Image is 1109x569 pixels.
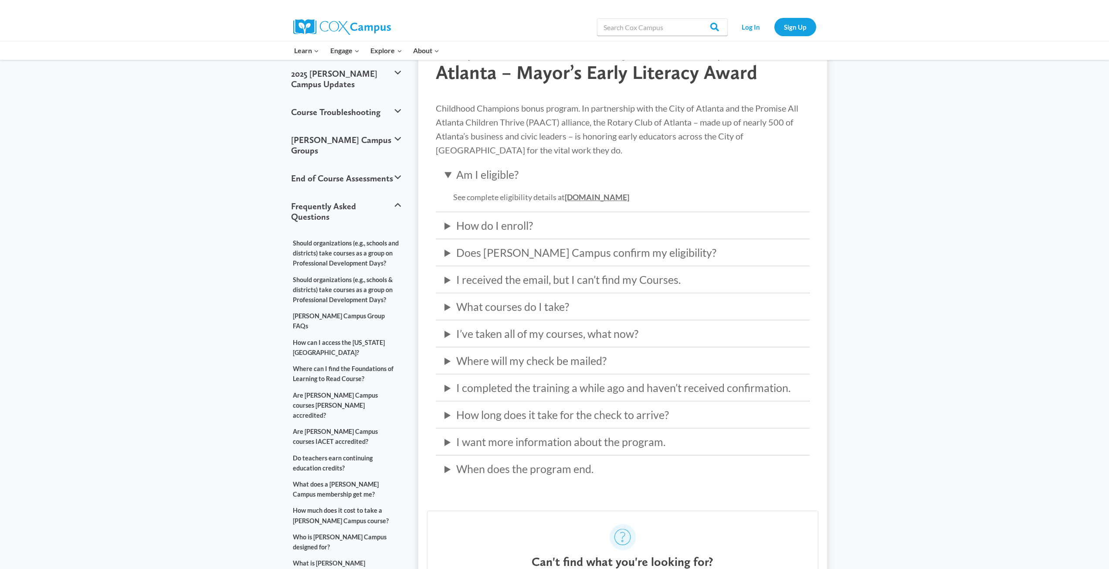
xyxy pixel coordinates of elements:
a: Are [PERSON_NAME] Campus courses IACET accredited? [287,423,406,450]
button: Child menu of Explore [365,41,408,60]
nav: Primary Navigation [289,41,445,60]
p: See complete eligibility details at [444,191,801,204]
button: Course Troubleshooting [287,98,406,126]
a: Where can I find the Foundations of Learning to Read Course? [287,361,406,387]
a: Do teachers earn continuing education credits? [287,450,406,476]
summary: When does the program end. [444,460,801,477]
a: Who is [PERSON_NAME] Campus designed for? [287,529,406,555]
summary: How long does it take for the check to arrive? [444,406,801,423]
summary: Am I eligible? [444,166,801,183]
span: Early Childhood Champions Rotary Club of Atlanta – Mayor’s Early Literacy Award [436,37,792,84]
summary: What courses do I take? [444,298,801,315]
input: Search Cox Campus [597,18,728,36]
a: Are [PERSON_NAME] Campus courses [PERSON_NAME] accredited? [287,387,406,423]
button: Frequently Asked Questions [287,192,406,231]
a: [PERSON_NAME] Campus Group FAQs [287,308,406,334]
a: [DOMAIN_NAME] [565,192,629,202]
button: Child menu of About [407,41,445,60]
a: How can I access the [US_STATE][GEOGRAPHIC_DATA]? [287,334,406,360]
a: Sign Up [774,18,816,36]
button: Child menu of Learn [289,41,325,60]
nav: Secondary Navigation [732,18,816,36]
a: Log In [732,18,770,36]
button: [PERSON_NAME] Campus Groups [287,126,406,164]
a: Should organizations (e.g., schools & districts) take courses as a group on Professional Developm... [287,271,406,308]
summary: I received the email, but I can’t find my Courses. [444,271,801,288]
a: What does a [PERSON_NAME] Campus membership get me? [287,476,406,502]
summary: Does [PERSON_NAME] Campus confirm my eligibility? [444,244,801,261]
summary: I’ve taken all of my courses, what now? [444,325,801,342]
a: Should organizations (e.g., schools and districts) take courses as a group on Professional Develo... [287,235,406,272]
button: Child menu of Engage [325,41,365,60]
p: Childhood Champions bonus program. In partnership with the City of Atlanta and the Promise All At... [436,101,810,157]
summary: Where will my check be mailed? [444,352,801,369]
summary: How do I enroll? [444,217,801,234]
summary: I completed the training a while ago and haven’t received confirmation. [444,379,801,396]
button: 2025 [PERSON_NAME] Campus Updates [287,60,406,98]
img: Cox Campus [293,19,391,35]
button: End of Course Assessments [287,164,406,192]
summary: I want more information about the program. [444,433,801,450]
a: How much does it cost to take a [PERSON_NAME] Campus course? [287,502,406,528]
